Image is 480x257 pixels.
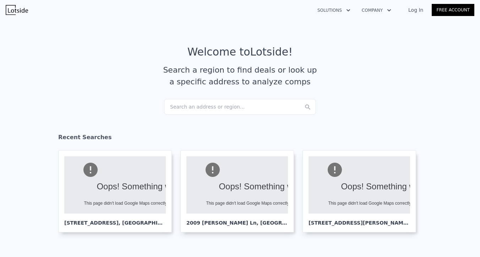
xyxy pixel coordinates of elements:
[84,200,224,206] div: This page didn't load Google Maps correctly. See the JavaScript console for technical details.
[164,99,316,115] div: Search an address or region...
[6,5,28,15] img: Lotside
[186,214,288,226] div: 2009 [PERSON_NAME] Ln , [GEOGRAPHIC_DATA]
[302,150,422,232] a: Oops! Something went wrong.This page didn't load Google Maps correctly. See the JavaScript consol...
[206,180,346,193] div: Oops! Something went wrong.
[58,150,178,232] a: Oops! Something went wrong.This page didn't load Google Maps correctly. See the JavaScript consol...
[206,200,346,206] div: This page didn't load Google Maps correctly. See the JavaScript console for technical details.
[400,6,432,14] a: Log In
[328,200,468,206] div: This page didn't load Google Maps correctly. See the JavaScript console for technical details.
[64,214,166,226] div: [STREET_ADDRESS] , [GEOGRAPHIC_DATA]
[312,4,356,17] button: Solutions
[432,4,474,16] a: Free Account
[180,150,300,232] a: Oops! Something went wrong.This page didn't load Google Maps correctly. See the JavaScript consol...
[58,127,422,150] div: Recent Searches
[328,180,468,193] div: Oops! Something went wrong.
[84,180,224,193] div: Oops! Something went wrong.
[356,4,397,17] button: Company
[309,214,410,226] div: [STREET_ADDRESS][PERSON_NAME] , [GEOGRAPHIC_DATA]
[187,46,293,58] div: Welcome to Lotside !
[160,64,320,88] div: Search a region to find deals or look up a specific address to analyze comps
